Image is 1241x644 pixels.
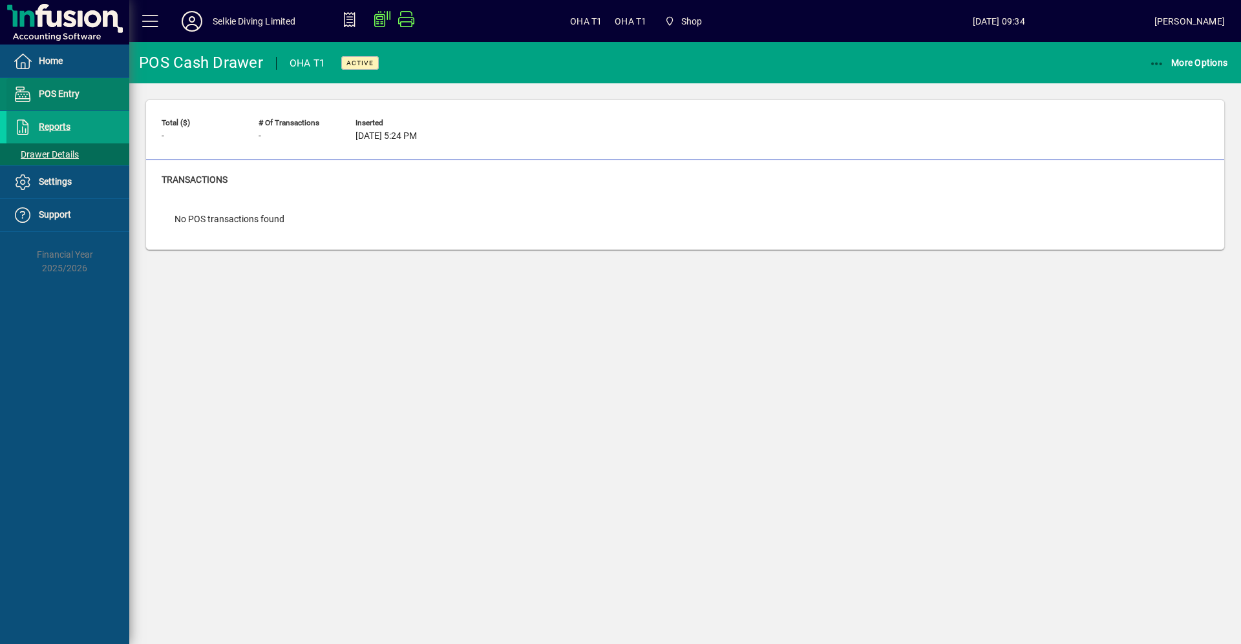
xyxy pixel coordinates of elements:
span: Inserted [355,119,433,127]
div: POS Cash Drawer [139,52,263,73]
span: Transactions [162,174,228,185]
span: Home [39,56,63,66]
span: - [259,131,261,141]
span: OHA T1 [570,11,602,32]
span: Drawer Details [13,149,79,160]
span: - [162,131,164,141]
a: Drawer Details [6,143,129,165]
span: Active [346,59,374,67]
a: Support [6,199,129,231]
span: More Options [1149,57,1228,68]
span: OHA T1 [615,11,646,32]
span: POS Entry [39,88,80,99]
span: # of Transactions [259,119,336,127]
span: [DATE] 5:24 PM [355,131,417,141]
span: Shop [681,11,703,32]
span: Settings [39,176,72,187]
button: Profile [171,10,213,33]
div: OHA T1 [290,53,326,74]
span: Shop [659,10,707,33]
a: POS Entry [6,78,129,110]
div: Selkie Diving Limited [213,11,296,32]
div: No POS transactions found [162,200,297,239]
span: Reports [39,121,70,132]
div: [PERSON_NAME] [1154,11,1225,32]
button: More Options [1146,51,1231,74]
span: Support [39,209,71,220]
a: Home [6,45,129,78]
span: [DATE] 09:34 [843,11,1154,32]
a: Settings [6,166,129,198]
span: Total ($) [162,119,239,127]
